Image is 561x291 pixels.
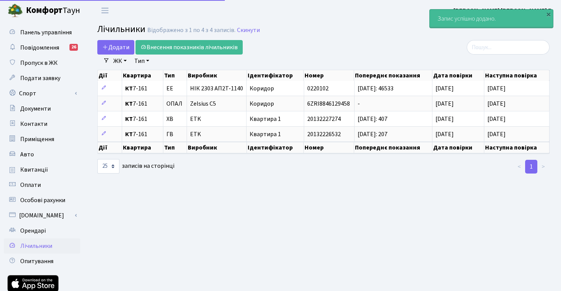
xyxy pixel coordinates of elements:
[525,160,537,174] a: 1
[358,84,393,93] span: [DATE]: 46533
[20,166,48,174] span: Квитанції
[358,100,360,108] span: -
[20,59,58,67] span: Пропуск в ЖК
[125,130,133,138] b: КТ
[4,101,80,116] a: Документи
[430,10,553,28] div: Запис успішно додано.
[187,142,247,153] th: Виробник
[4,223,80,238] a: Орендарі
[110,55,130,68] a: ЖК
[487,84,506,93] span: [DATE]
[20,105,51,113] span: Документи
[97,159,174,174] label: записів на сторінці
[247,70,303,81] th: Ідентифікатор
[4,71,80,86] a: Подати заявку
[4,116,80,132] a: Контакти
[166,131,173,137] span: ГВ
[20,227,46,235] span: Орендарі
[307,100,350,108] span: 6ZRI8846129458
[484,70,550,81] th: Наступна повірка
[69,44,78,51] div: 26
[122,142,163,153] th: Квартира
[20,181,41,189] span: Оплати
[125,116,160,122] span: 7-161
[190,101,243,107] span: Zelsius C5
[125,85,160,92] span: 7-161
[98,70,122,81] th: Дії
[484,142,550,153] th: Наступна повірка
[4,238,80,254] a: Лічильники
[4,86,80,101] a: Спорт
[545,10,552,18] div: ×
[435,130,454,138] span: [DATE]
[250,100,274,108] span: Коридор
[4,132,80,147] a: Приміщення
[125,84,133,93] b: КТ
[304,142,354,153] th: Номер
[8,3,23,18] img: logo.png
[20,74,60,82] span: Подати заявку
[125,100,133,108] b: КТ
[4,162,80,177] a: Квитанції
[163,142,187,153] th: Тип
[435,84,454,93] span: [DATE]
[20,257,53,265] span: Опитування
[20,196,65,204] span: Особові рахунки
[20,135,54,143] span: Приміщення
[97,40,134,55] a: Додати
[307,84,329,93] span: 0220102
[122,70,163,81] th: Квартира
[26,4,63,16] b: Комфорт
[97,159,119,174] select: записів на сторінці
[166,85,173,92] span: ЕЕ
[467,40,550,55] input: Пошук...
[20,28,72,37] span: Панель управління
[20,150,34,159] span: Авто
[354,142,432,153] th: Попереднє показання
[4,147,80,162] a: Авто
[95,4,114,17] button: Переключити навігацію
[4,177,80,193] a: Оплати
[190,131,243,137] span: ETK
[147,27,235,34] div: Відображено з 1 по 4 з 4 записів.
[4,55,80,71] a: Пропуск в ЖК
[190,116,243,122] span: ETK
[487,100,506,108] span: [DATE]
[435,100,454,108] span: [DATE]
[487,115,506,123] span: [DATE]
[135,40,243,55] a: Внесення показників лічильників
[102,43,129,51] span: Додати
[125,101,160,107] span: 7-161
[20,242,52,250] span: Лічильники
[247,142,303,153] th: Ідентифікатор
[190,85,243,92] span: НІК 2303 АП2Т-1140
[131,55,152,68] a: Тип
[304,70,354,81] th: Номер
[163,70,187,81] th: Тип
[187,70,247,81] th: Виробник
[307,115,341,123] span: 20132227274
[26,4,80,17] span: Таун
[97,23,145,36] span: Лічильники
[125,115,133,123] b: КТ
[307,130,341,138] span: 20132226532
[4,254,80,269] a: Опитування
[125,131,160,137] span: 7-161
[250,115,281,123] span: Квартира 1
[98,142,122,153] th: Дії
[166,116,173,122] span: ХВ
[435,115,454,123] span: [DATE]
[487,130,506,138] span: [DATE]
[4,40,80,55] a: Повідомлення26
[4,25,80,40] a: Панель управління
[250,84,274,93] span: Коридор
[166,101,182,107] span: ОПАЛ
[432,70,484,81] th: Дата повірки
[4,208,80,223] a: [DOMAIN_NAME]
[20,43,59,52] span: Повідомлення
[237,27,260,34] a: Скинути
[4,193,80,208] a: Особові рахунки
[250,130,281,138] span: Квартира 1
[358,130,387,138] span: [DATE]: 207
[20,120,47,128] span: Контакти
